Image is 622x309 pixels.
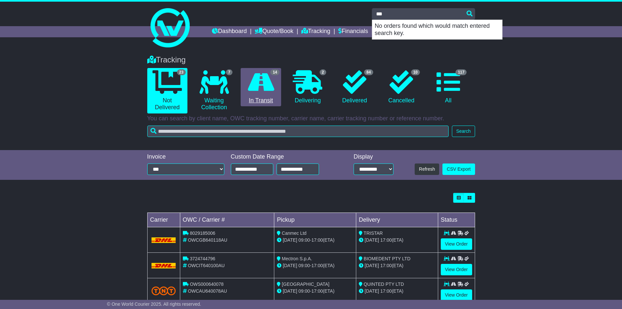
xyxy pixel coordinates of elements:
span: Mectron S.p.A. [282,256,312,261]
a: View Order [441,289,472,301]
td: Pickup [274,213,356,227]
span: 17:00 [380,237,392,243]
span: [DATE] [365,263,379,268]
div: - (ETA) [277,288,353,295]
a: 2 Delivering [288,68,328,107]
a: Quote/Book [255,26,293,37]
span: 14 [270,69,279,75]
button: Search [452,126,475,137]
span: OWCAU640078AU [188,288,227,294]
span: 09:00 [298,288,310,294]
span: [DATE] [283,237,297,243]
span: 23 [177,69,186,75]
span: OWCIT640100AU [188,263,225,268]
span: [DATE] [283,288,297,294]
span: [DATE] [283,263,297,268]
span: 10 [411,69,420,75]
span: [GEOGRAPHIC_DATA] [282,282,329,287]
span: 117 [455,69,467,75]
span: [DATE] [365,237,379,243]
span: OWCGB640118AU [188,237,227,243]
span: 17:00 [380,263,392,268]
span: [DATE] [365,288,379,294]
a: Financials [338,26,368,37]
span: © One World Courier 2025. All rights reserved. [107,301,201,307]
div: (ETA) [359,237,435,244]
a: 10 Cancelled [381,68,422,107]
p: No orders found which would match entered search key. [372,20,502,39]
div: - (ETA) [277,262,353,269]
span: 8029185006 [190,231,215,236]
a: Dashboard [212,26,247,37]
span: 09:00 [298,263,310,268]
div: - (ETA) [277,237,353,244]
td: Carrier [147,213,180,227]
div: Tracking [144,55,478,65]
a: 7 Waiting Collection [194,68,234,113]
a: 14 In Transit [241,68,281,107]
span: 17:00 [380,288,392,294]
span: QUINTED PTY LTD [364,282,404,287]
a: 117 All [428,68,468,107]
span: 17:00 [311,288,323,294]
div: Display [354,153,393,161]
span: 7 [226,69,233,75]
button: Refresh [415,163,439,175]
td: Delivery [356,213,438,227]
span: BIOMEDENT PTY LTD [364,256,410,261]
div: (ETA) [359,288,435,295]
a: CSV Export [442,163,475,175]
div: (ETA) [359,262,435,269]
span: 17:00 [311,237,323,243]
div: Custom Date Range [231,153,336,161]
span: 09:00 [298,237,310,243]
span: 17:00 [311,263,323,268]
span: 3724744796 [190,256,215,261]
a: View Order [441,238,472,250]
img: TNT_Domestic.png [152,286,176,295]
a: Tracking [301,26,330,37]
td: Status [438,213,475,227]
span: OWS000640078 [190,282,224,287]
img: DHL.png [152,237,176,243]
span: TRISTAR [364,231,383,236]
div: Invoice [147,153,224,161]
span: 84 [364,69,373,75]
td: OWC / Carrier # [180,213,274,227]
a: 23 Not Delivered [147,68,187,113]
img: DHL.png [152,263,176,268]
p: You can search by client name, OWC tracking number, carrier name, carrier tracking number or refe... [147,115,475,122]
a: 84 Delivered [334,68,375,107]
span: Canmec Ltd [282,231,306,236]
a: View Order [441,264,472,275]
span: 2 [320,69,327,75]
